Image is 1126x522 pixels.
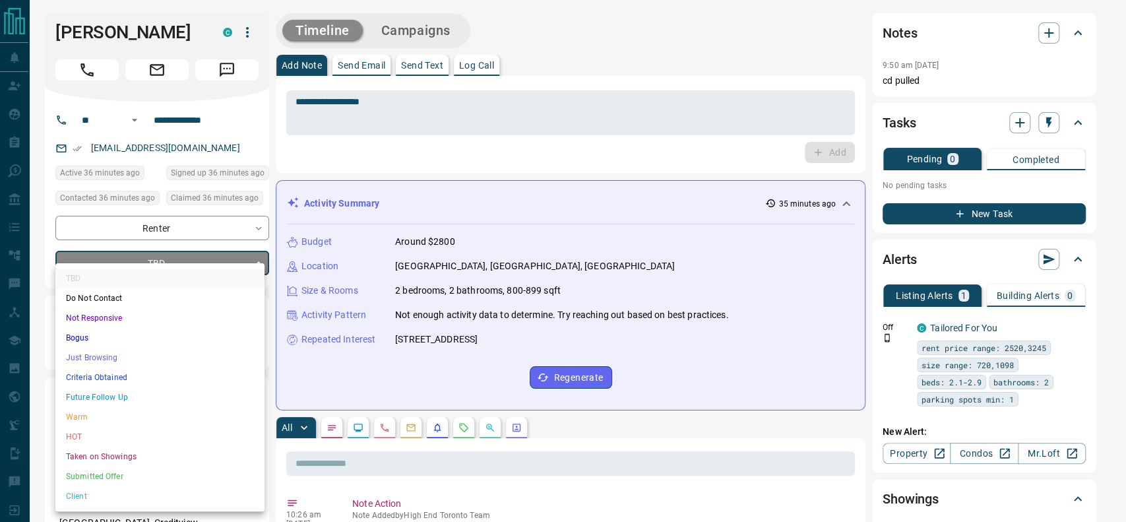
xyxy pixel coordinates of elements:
[55,447,265,467] li: Taken on Showings
[55,288,265,308] li: Do Not Contact
[55,308,265,328] li: Not Responsive
[55,368,265,387] li: Criteria Obtained
[55,348,265,368] li: Just Browsing
[55,328,265,348] li: Bogus
[55,486,265,506] li: Client
[55,427,265,447] li: HOT
[55,467,265,486] li: Submitted Offer
[55,407,265,427] li: Warm
[55,387,265,407] li: Future Follow Up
